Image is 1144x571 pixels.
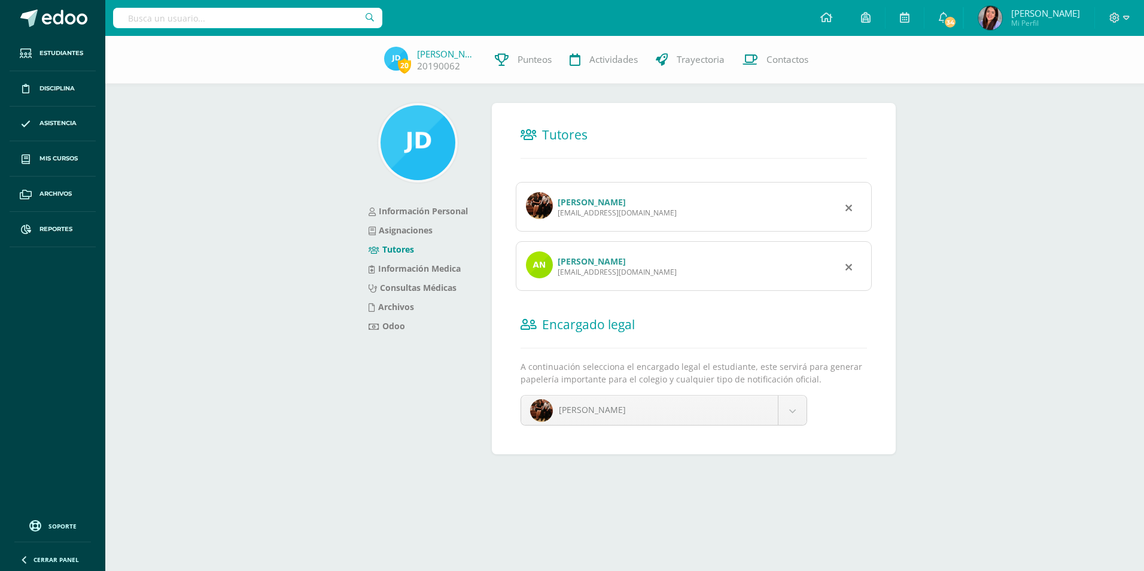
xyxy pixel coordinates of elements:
[10,71,96,107] a: Disciplina
[558,267,677,277] div: [EMAIL_ADDRESS][DOMAIN_NAME]
[10,212,96,247] a: Reportes
[542,316,635,333] span: Encargado legal
[766,53,808,66] span: Contactos
[369,224,433,236] a: Asignaciones
[561,36,647,84] a: Actividades
[417,48,477,60] a: [PERSON_NAME]
[521,360,867,385] p: A continuación selecciona el encargado legal el estudiante, este servirá para generar papelería i...
[486,36,561,84] a: Punteos
[530,399,553,422] img: 238237f0ed991ad93fde560fb93dedb5.png
[1011,7,1080,19] span: [PERSON_NAME]
[845,259,852,274] div: Remover
[518,53,552,66] span: Punteos
[944,16,957,29] span: 34
[1011,18,1080,28] span: Mi Perfil
[39,48,83,58] span: Estudiantes
[48,522,77,530] span: Soporte
[39,84,75,93] span: Disciplina
[113,8,382,28] input: Busca un usuario...
[647,36,734,84] a: Trayectoria
[558,256,626,267] a: [PERSON_NAME]
[369,320,405,332] a: Odoo
[369,244,414,255] a: Tutores
[559,404,626,415] span: [PERSON_NAME]
[369,263,461,274] a: Información Medica
[34,555,79,564] span: Cerrar panel
[558,208,677,218] div: [EMAIL_ADDRESS][DOMAIN_NAME]
[978,6,1002,30] img: 973116c3cfe8714e39039c433039b2a3.png
[10,36,96,71] a: Estudiantes
[845,200,852,214] div: Remover
[10,141,96,177] a: Mis cursos
[39,224,72,234] span: Reportes
[384,47,408,71] img: 18c14e6cd94b267464596a5086172f8a.png
[369,205,468,217] a: Información Personal
[734,36,817,84] a: Contactos
[39,189,72,199] span: Archivos
[542,126,588,143] span: Tutores
[10,177,96,212] a: Archivos
[398,58,411,73] span: 20
[677,53,725,66] span: Trayectoria
[558,196,626,208] a: [PERSON_NAME]
[369,282,457,293] a: Consultas Médicas
[10,107,96,142] a: Asistencia
[14,517,91,533] a: Soporte
[589,53,638,66] span: Actividades
[417,60,460,72] a: 20190062
[526,192,553,219] img: profile image
[369,301,414,312] a: Archivos
[381,105,455,180] img: a0cb2974dcb00671c74ebd367eb43bfd.png
[39,154,78,163] span: Mis cursos
[521,396,807,425] a: [PERSON_NAME]
[39,119,77,128] span: Asistencia
[526,251,553,278] img: profile image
